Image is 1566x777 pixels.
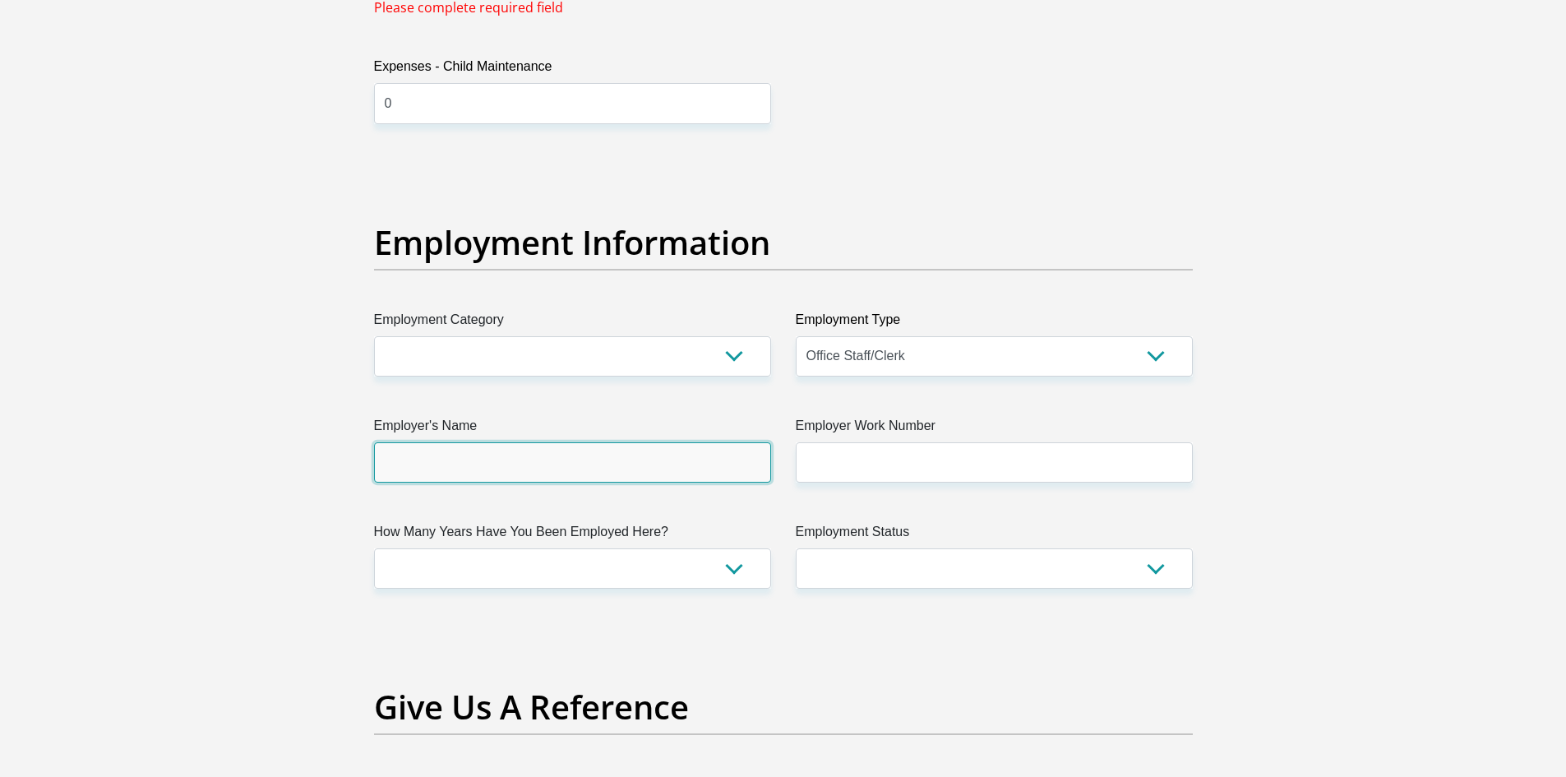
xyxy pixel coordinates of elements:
[374,416,771,442] label: Employer's Name
[796,442,1193,483] input: Employer Work Number
[374,57,771,83] label: Expenses - Child Maintenance
[374,522,771,548] label: How Many Years Have You Been Employed Here?
[796,522,1193,548] label: Employment Status
[374,83,771,123] input: Expenses - Child Maintenance
[374,310,771,336] label: Employment Category
[374,223,1193,262] h2: Employment Information
[374,687,1193,727] h2: Give Us A Reference
[374,442,771,483] input: Employer's Name
[796,310,1193,336] label: Employment Type
[796,416,1193,442] label: Employer Work Number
